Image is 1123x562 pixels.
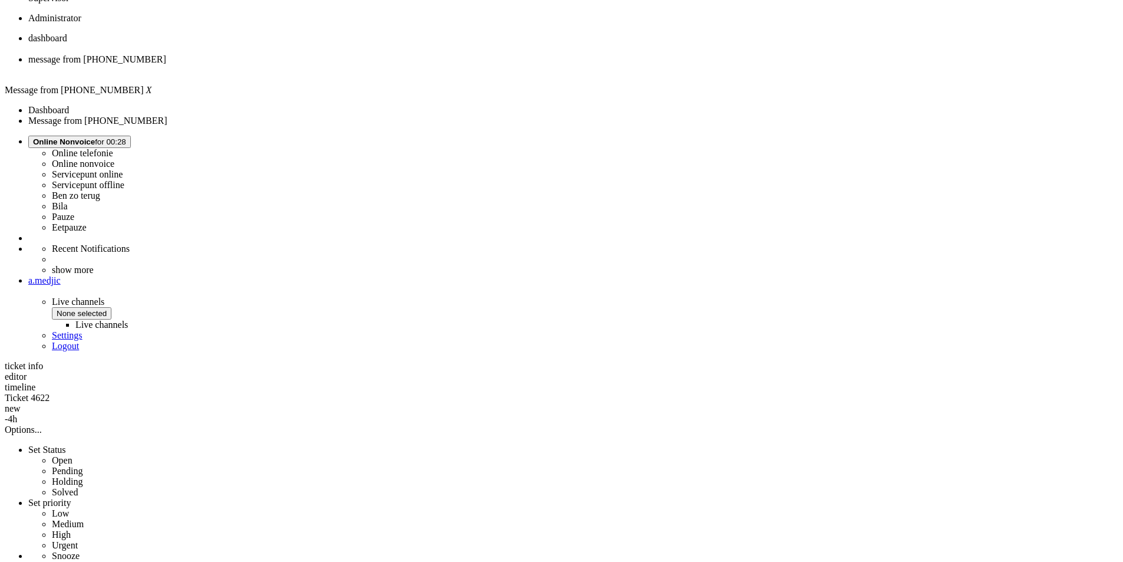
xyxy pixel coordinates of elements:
[52,540,78,550] span: Urgent
[52,265,94,275] a: show more
[52,190,100,201] label: Ben zo terug
[52,487,78,497] span: Solved
[52,297,1118,330] span: Live channels
[52,487,1118,498] li: Solved
[28,54,1118,75] li: 4622
[33,137,95,146] span: Online Nonvoice
[52,519,84,529] span: Medium
[5,85,144,95] span: Message from [PHONE_NUMBER]
[28,13,1118,24] li: Administrator
[5,5,172,70] body: Rich Text Area. Press ALT-0 for help.
[28,275,1118,286] a: a.medjic
[52,530,71,540] span: High
[52,476,1118,487] li: Holding
[33,137,126,146] span: for 00:28
[28,508,1118,551] ul: Set priority
[57,309,107,318] span: None selected
[52,212,74,222] label: Pauze
[52,169,123,179] label: Servicepunt online
[28,44,1118,54] div: Close tab
[52,530,1118,540] li: High
[52,244,1118,254] li: Recent Notifications
[28,65,1118,75] div: Close tab
[52,307,111,320] button: None selected
[52,455,1118,466] li: Open
[52,551,1118,561] li: Snooze
[5,425,1118,435] div: Options...
[28,498,71,508] span: Set priority
[52,466,83,476] span: Pending
[52,508,1118,519] li: Low
[52,540,1118,551] li: Urgent
[52,476,83,487] span: Holding
[52,551,80,561] span: Snooze
[28,498,1118,551] li: Set priority
[5,361,1118,372] div: ticket info
[28,33,67,43] span: dashboard
[28,54,166,64] span: message from [PHONE_NUMBER]
[52,455,73,465] span: Open
[52,519,1118,530] li: Medium
[28,33,1118,54] li: Dashboard
[5,393,1118,403] div: Ticket 4622
[52,201,68,211] label: Bila
[5,403,1118,414] div: new
[5,414,1118,425] div: -4h
[52,466,1118,476] li: Pending
[28,455,1118,498] ul: Set Status
[52,148,113,158] label: Online telefonie
[52,180,124,190] label: Servicepunt offline
[5,372,1118,382] div: editor
[75,320,128,330] label: Live channels
[52,341,79,351] a: Logout
[28,105,1118,116] li: Dashboard
[52,508,69,518] span: Low
[52,330,83,340] a: Settings
[28,116,1118,126] li: Message from [PHONE_NUMBER]
[52,159,114,169] label: Online nonvoice
[28,136,131,148] button: Online Nonvoicefor 00:28
[5,382,1118,393] div: timeline
[28,445,1118,498] li: Set Status
[52,222,87,232] label: Eetpauze
[28,136,1118,233] li: Online Nonvoicefor 00:28 Online telefonieOnline nonvoiceServicepunt onlineServicepunt offlineBen ...
[146,85,152,95] i: X
[28,445,66,455] span: Set Status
